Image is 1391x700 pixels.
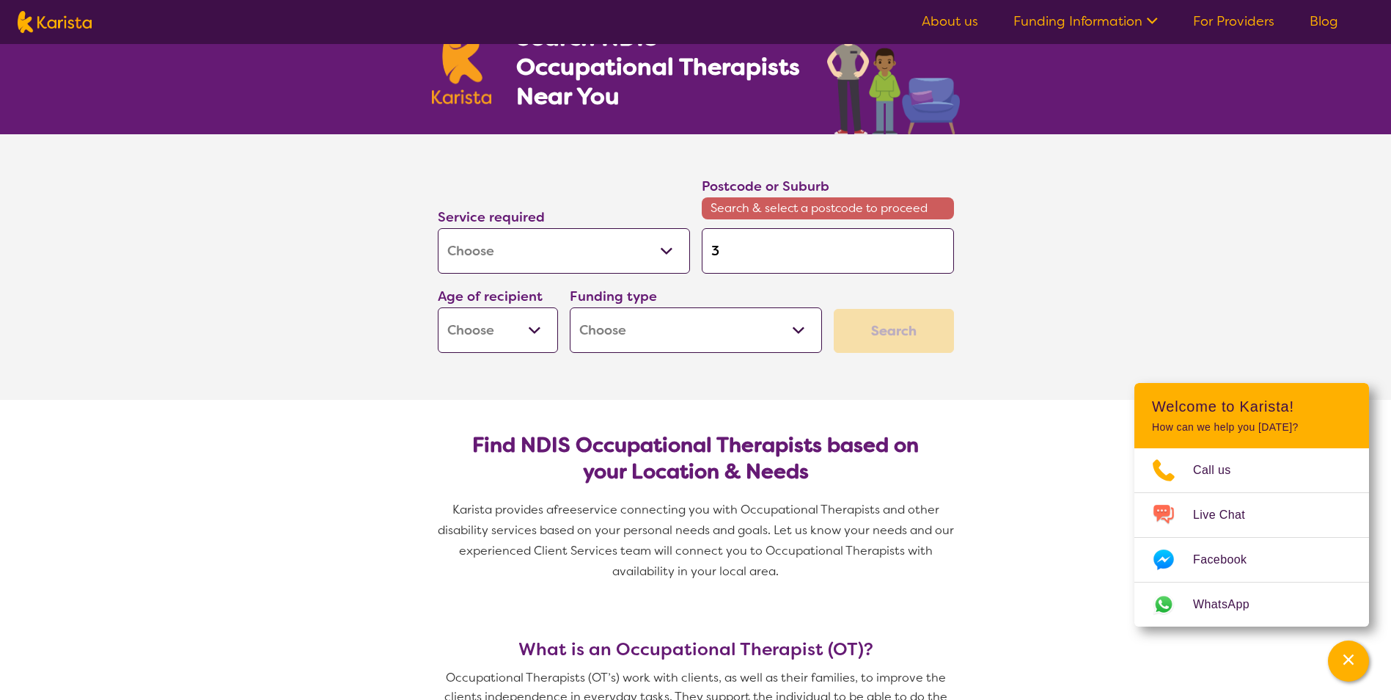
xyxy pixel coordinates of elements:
span: Call us [1193,459,1249,481]
span: service connecting you with Occupational Therapists and other disability services based on your p... [438,502,957,579]
a: About us [922,12,978,30]
div: Channel Menu [1134,383,1369,627]
a: Blog [1310,12,1338,30]
span: WhatsApp [1193,594,1267,616]
span: Karista provides a [452,502,554,517]
h3: What is an Occupational Therapist (OT)? [432,639,960,660]
label: Funding type [570,288,657,305]
label: Age of recipient [438,288,543,305]
img: occupational-therapy [827,6,960,134]
span: Search & select a postcode to proceed [702,197,954,219]
input: Type [702,228,954,274]
img: Karista logo [432,25,492,104]
img: Karista logo [18,11,92,33]
a: For Providers [1193,12,1274,30]
h2: Find NDIS Occupational Therapists based on your Location & Needs [449,432,942,485]
span: Live Chat [1193,504,1263,526]
h1: Search NDIS Occupational Therapists Near You [516,23,801,111]
ul: Choose channel [1134,448,1369,627]
button: Channel Menu [1328,641,1369,682]
p: How can we help you [DATE]? [1152,421,1351,434]
label: Postcode or Suburb [702,178,829,195]
label: Service required [438,208,545,226]
a: Web link opens in a new tab. [1134,583,1369,627]
span: free [554,502,577,517]
a: Funding Information [1013,12,1158,30]
h2: Welcome to Karista! [1152,398,1351,415]
span: Facebook [1193,549,1264,571]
